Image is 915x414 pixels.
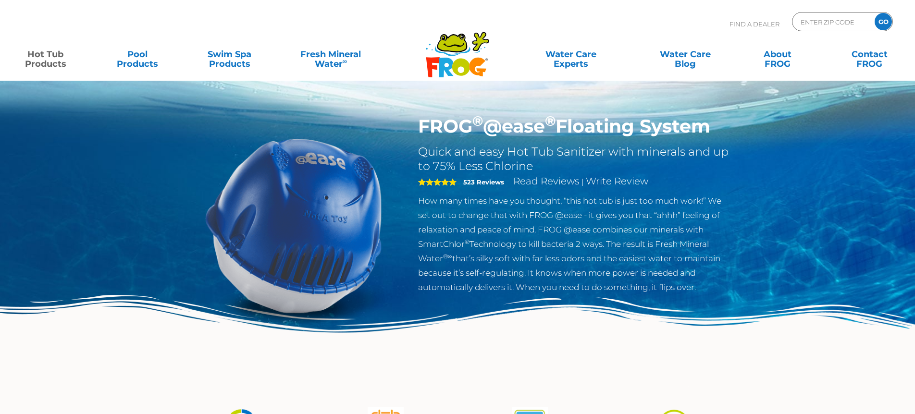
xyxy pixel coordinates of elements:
[463,178,504,186] strong: 523 Reviews
[343,57,347,65] sup: ∞
[465,238,470,245] sup: ®
[102,45,173,64] a: PoolProducts
[194,45,265,64] a: Swim SpaProducts
[184,115,404,335] img: hot-tub-product-atease-system.png
[472,112,483,129] sup: ®
[742,45,813,64] a: AboutFROG
[513,175,580,187] a: Read Reviews
[834,45,905,64] a: ContactFROG
[420,19,495,78] img: Frog Products Logo
[418,194,732,294] p: How many times have you thought, “this hot tub is just too much work!” We set out to change that ...
[418,115,732,137] h1: FROG @ease Floating System
[586,175,648,187] a: Write Review
[875,13,892,30] input: GO
[286,45,375,64] a: Fresh MineralWater∞
[10,45,81,64] a: Hot TubProducts
[418,145,732,173] h2: Quick and easy Hot Tub Sanitizer with minerals and up to 75% Less Chlorine
[418,178,457,186] span: 5
[443,253,452,260] sup: ®∞
[545,112,556,129] sup: ®
[730,12,779,36] p: Find A Dealer
[649,45,721,64] a: Water CareBlog
[512,45,629,64] a: Water CareExperts
[581,177,584,186] span: |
